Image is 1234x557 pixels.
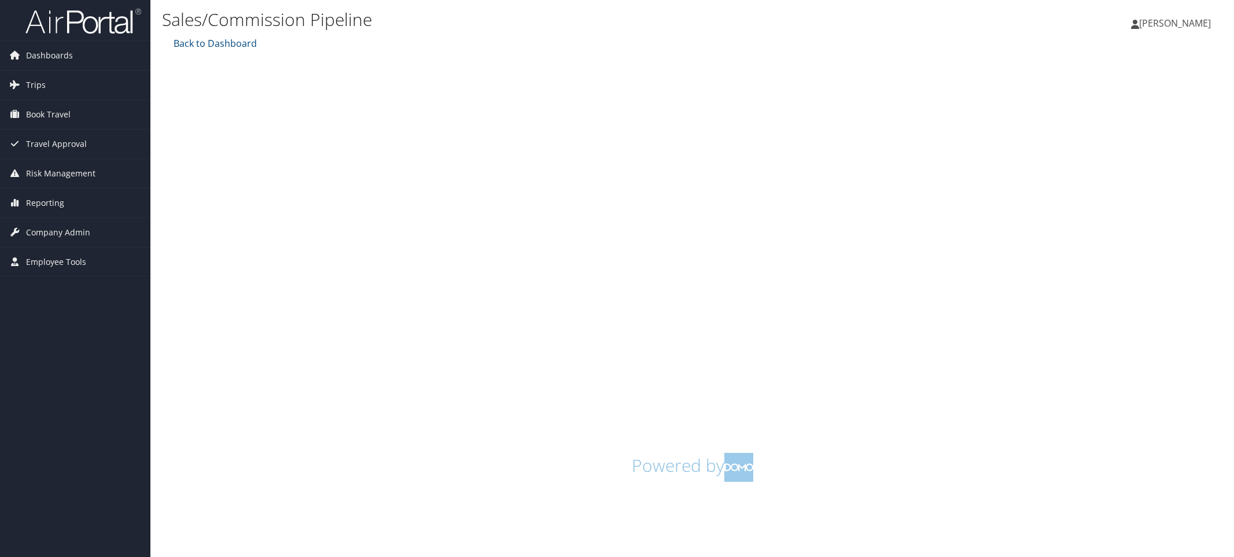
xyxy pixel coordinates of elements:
img: airportal-logo.png [25,8,141,35]
img: domo-logo.png [724,453,753,482]
h1: Powered by [171,453,1214,482]
a: Back to Dashboard [171,37,257,50]
span: Book Travel [26,100,71,129]
span: Trips [26,71,46,99]
h1: Sales/Commission Pipeline [162,8,869,32]
span: [PERSON_NAME] [1139,17,1211,29]
span: Travel Approval [26,130,87,158]
span: Employee Tools [26,248,86,276]
span: Company Admin [26,218,90,247]
a: [PERSON_NAME] [1131,6,1222,40]
span: Reporting [26,189,64,217]
span: Risk Management [26,159,95,188]
span: Dashboards [26,41,73,70]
